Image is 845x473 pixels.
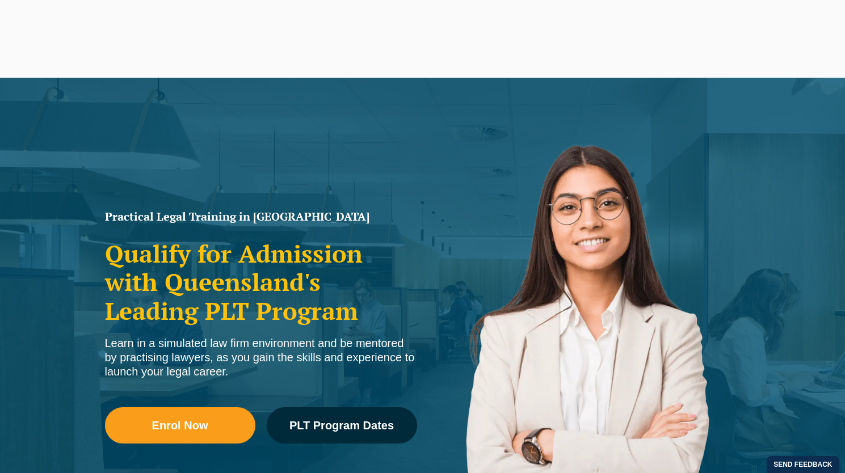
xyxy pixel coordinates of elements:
span: Enrol Now [152,420,208,431]
h2: Qualify for Admission with Queensland's Leading PLT Program [105,239,417,325]
h1: Practical Legal Training in [GEOGRAPHIC_DATA] [105,211,417,222]
span: PLT Program Dates [289,420,394,431]
a: Enrol Now [105,407,255,444]
a: PLT Program Dates [267,407,417,444]
div: Learn in a simulated law firm environment and be mentored by practising lawyers, as you gain the ... [105,336,417,379]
